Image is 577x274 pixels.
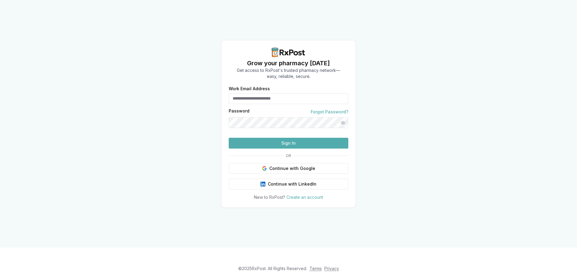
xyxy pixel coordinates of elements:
span: OR [283,153,294,158]
p: Get access to RxPost's trusted pharmacy network— easy, reliable, secure. [237,67,340,79]
img: RxPost Logo [269,48,308,57]
span: New to RxPost? [254,195,285,200]
a: Privacy [324,266,339,271]
button: Sign In [229,138,348,149]
a: Create an account [286,195,323,200]
a: Forgot Password? [311,109,348,115]
img: Google [262,166,267,171]
a: Terms [310,266,322,271]
img: LinkedIn [261,182,265,186]
button: Continue with Google [229,163,348,174]
h1: Grow your pharmacy [DATE] [237,59,340,67]
label: Work Email Address [229,87,348,91]
button: Show password [337,117,348,128]
label: Password [229,109,249,115]
button: Continue with LinkedIn [229,179,348,189]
